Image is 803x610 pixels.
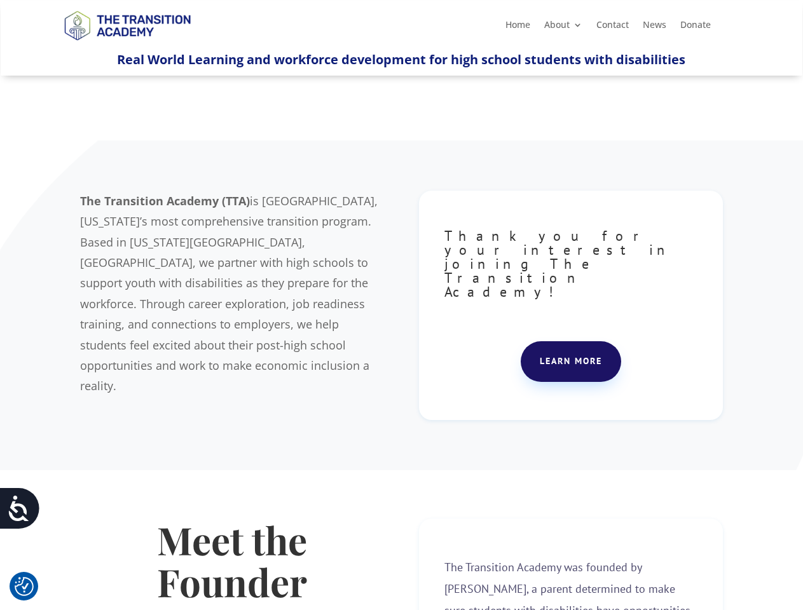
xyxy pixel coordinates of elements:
[596,20,629,34] a: Contact
[157,514,307,607] strong: Meet the Founder
[80,193,250,208] b: The Transition Academy (TTA)
[58,38,196,50] a: Logo-Noticias
[15,577,34,596] button: Cookie Settings
[58,3,196,48] img: TTA Brand_TTA Primary Logo_Horizontal_Light BG
[505,20,530,34] a: Home
[544,20,582,34] a: About
[680,20,711,34] a: Donate
[521,341,621,382] a: Learn more
[15,577,34,596] img: Revisit consent button
[643,20,666,34] a: News
[117,51,685,68] span: Real World Learning and workforce development for high school students with disabilities
[444,227,675,301] span: Thank you for your interest in joining The Transition Academy!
